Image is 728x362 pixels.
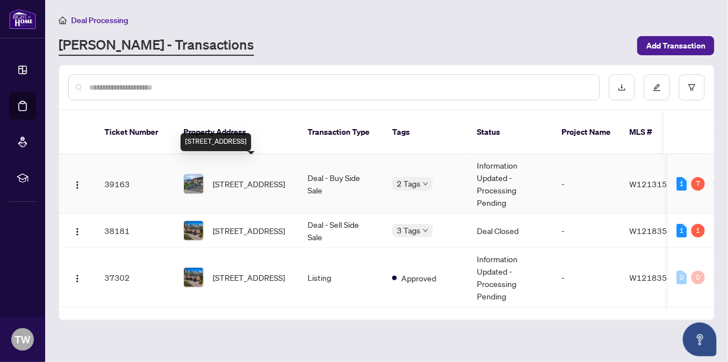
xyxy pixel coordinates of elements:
[644,74,670,100] button: edit
[629,272,677,282] span: W12183542
[552,248,620,307] td: -
[691,224,705,237] div: 1
[691,177,705,191] div: 7
[397,224,420,237] span: 3 Tags
[299,248,383,307] td: Listing
[299,111,383,154] th: Transaction Type
[677,224,687,237] div: 1
[299,154,383,214] td: Deal - Buy Side Sale
[59,36,254,56] a: [PERSON_NAME] - Transactions
[423,181,428,187] span: down
[15,332,30,347] span: TW
[73,180,82,189] img: Logo
[213,224,285,237] span: [STREET_ADDRESS]
[73,227,82,236] img: Logo
[397,177,420,190] span: 2 Tags
[552,154,620,214] td: -
[637,36,714,55] button: Add Transaction
[59,16,67,24] span: home
[95,154,174,214] td: 39163
[184,268,203,287] img: thumbnail-img
[688,83,696,91] span: filter
[213,178,285,190] span: [STREET_ADDRESS]
[181,133,251,151] div: [STREET_ADDRESS]
[677,271,687,284] div: 0
[629,226,677,236] span: W12183542
[68,222,86,240] button: Logo
[552,214,620,248] td: -
[683,323,717,356] button: Open asap
[383,111,468,154] th: Tags
[401,272,436,284] span: Approved
[73,274,82,283] img: Logo
[609,74,635,100] button: download
[468,111,552,154] th: Status
[646,37,705,55] span: Add Transaction
[95,248,174,307] td: 37302
[468,214,552,248] td: Deal Closed
[468,154,552,214] td: Information Updated - Processing Pending
[691,271,705,284] div: 0
[677,177,687,191] div: 1
[468,248,552,307] td: Information Updated - Processing Pending
[68,268,86,286] button: Logo
[174,111,299,154] th: Property Address
[95,214,174,248] td: 38181
[423,228,428,233] span: down
[71,15,128,25] span: Deal Processing
[184,174,203,193] img: thumbnail-img
[679,74,705,100] button: filter
[213,271,285,284] span: [STREET_ADDRESS]
[629,179,677,189] span: W12131554
[9,8,36,29] img: logo
[618,83,626,91] span: download
[653,83,661,91] span: edit
[184,221,203,240] img: thumbnail-img
[620,111,688,154] th: MLS #
[552,111,620,154] th: Project Name
[68,175,86,193] button: Logo
[299,214,383,248] td: Deal - Sell Side Sale
[95,111,174,154] th: Ticket Number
